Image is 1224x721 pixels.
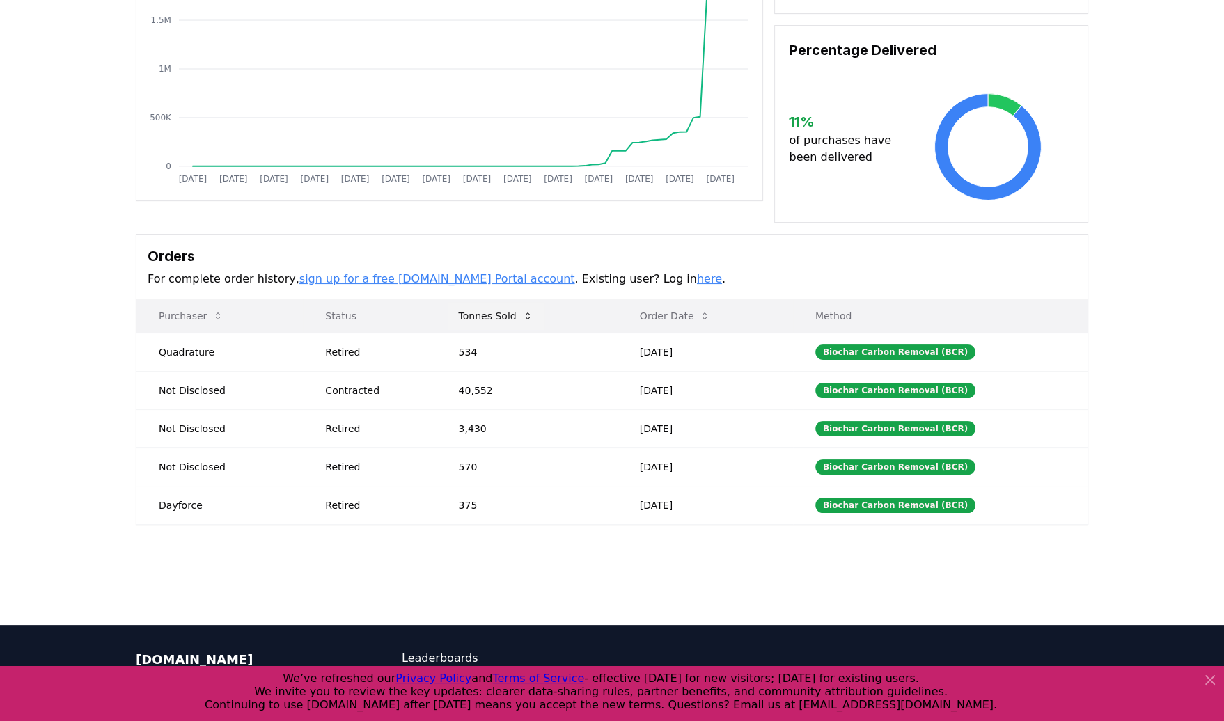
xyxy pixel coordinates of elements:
[789,111,902,132] h3: 11 %
[437,447,618,486] td: 570
[437,333,618,371] td: 534
[815,421,975,436] div: Biochar Carbon Removal (BCR)
[325,422,425,436] div: Retired
[618,409,793,447] td: [DATE]
[815,498,975,513] div: Biochar Carbon Removal (BCR)
[148,246,1076,267] h3: Orders
[463,174,492,184] tspan: [DATE]
[136,447,303,486] td: Not Disclosed
[151,15,171,25] tspan: 1.5M
[301,174,329,184] tspan: [DATE]
[437,371,618,409] td: 40,552
[697,272,722,285] a: here
[219,174,248,184] tspan: [DATE]
[707,174,735,184] tspan: [DATE]
[325,345,425,359] div: Retired
[148,271,1076,287] p: For complete order history, . Existing user? Log in .
[325,460,425,474] div: Retired
[325,383,425,397] div: Contracted
[136,333,303,371] td: Quadrature
[136,650,346,669] p: [DOMAIN_NAME]
[625,174,654,184] tspan: [DATE]
[618,486,793,524] td: [DATE]
[159,64,171,74] tspan: 1M
[618,333,793,371] td: [DATE]
[618,371,793,409] td: [DATE]
[260,174,288,184] tspan: [DATE]
[402,650,612,667] a: Leaderboards
[789,40,1074,61] h3: Percentage Delivered
[150,113,172,122] tspan: 500K
[166,161,171,171] tspan: 0
[585,174,613,184] tspan: [DATE]
[299,272,575,285] a: sign up for a free [DOMAIN_NAME] Portal account
[382,174,410,184] tspan: [DATE]
[544,174,572,184] tspan: [DATE]
[789,132,902,166] p: of purchases have been delivered
[136,371,303,409] td: Not Disclosed
[815,459,975,475] div: Biochar Carbon Removal (BCR)
[136,486,303,524] td: Dayforce
[136,409,303,447] td: Not Disclosed
[448,302,544,330] button: Tonnes Sold
[804,309,1076,323] p: Method
[666,174,694,184] tspan: [DATE]
[815,344,975,360] div: Biochar Carbon Removal (BCR)
[423,174,451,184] tspan: [DATE]
[815,383,975,398] div: Biochar Carbon Removal (BCR)
[437,409,618,447] td: 3,430
[629,302,722,330] button: Order Date
[148,302,235,330] button: Purchaser
[503,174,532,184] tspan: [DATE]
[314,309,425,323] p: Status
[179,174,207,184] tspan: [DATE]
[325,498,425,512] div: Retired
[341,174,370,184] tspan: [DATE]
[618,447,793,486] td: [DATE]
[437,486,618,524] td: 375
